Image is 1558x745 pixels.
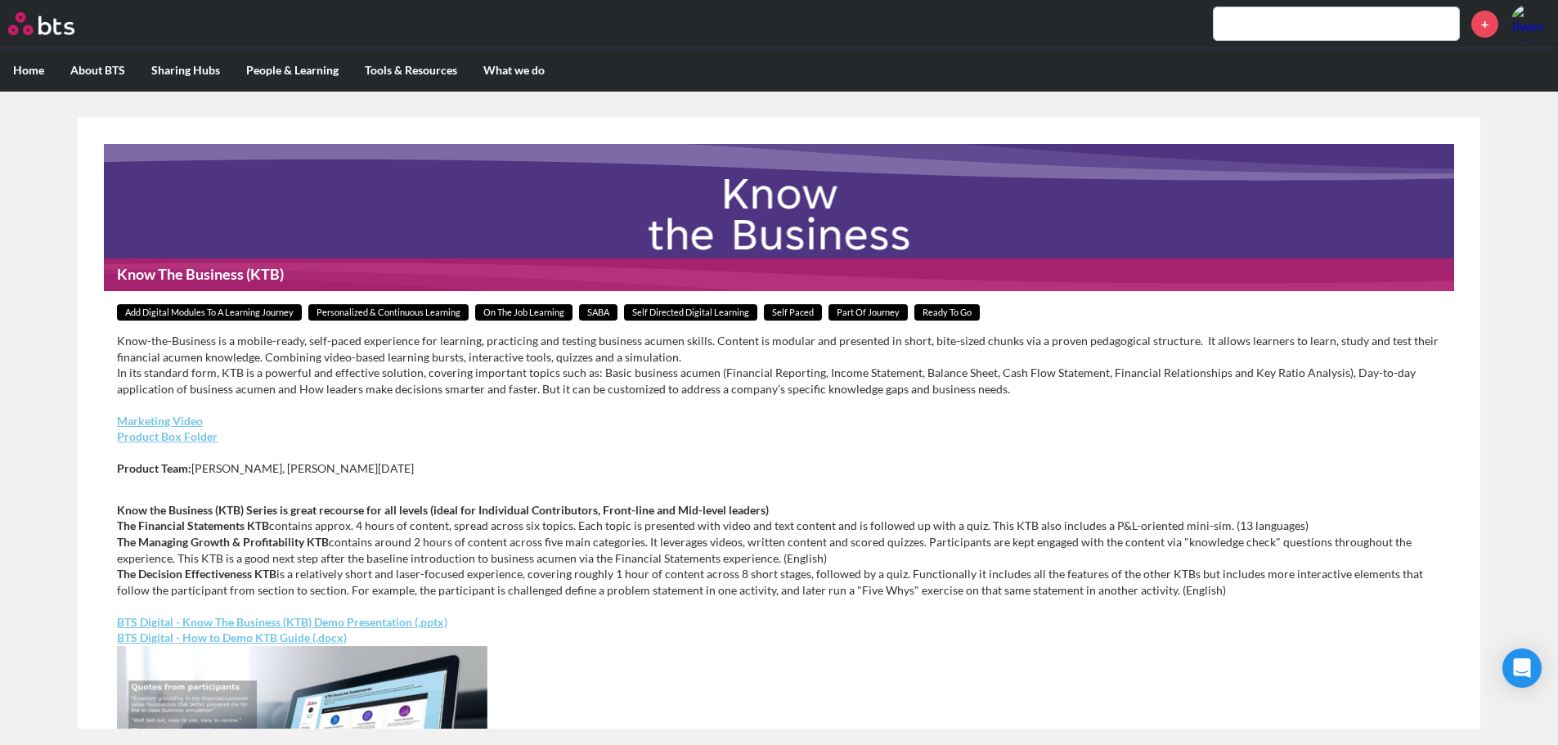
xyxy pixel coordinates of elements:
p: Know-the-Business is a mobile-ready, self-paced experience for learning, practicing and testing b... [117,333,1441,397]
h1: Know The Business (KTB) [104,258,1454,290]
label: Tools & Resources [352,49,470,92]
span: Add Digital Modules to a Learning Journey [117,304,302,321]
strong: The Financial Statements KTB [117,518,269,532]
span: Self Directed Digital Learning [624,304,757,321]
strong: Know the Business (KTB) Series is great recourse for all levels (ideal for Individual Contributor... [117,503,769,517]
p: [PERSON_NAME], [PERSON_NAME][DATE] [117,460,1441,477]
a: + [1471,11,1498,38]
label: People & Learning [233,49,352,92]
a: Marketing Video [117,414,203,428]
img: BTS Logo [8,12,74,35]
a: BTS Digital - Know The Business (KTB) Demo Presentation (.pptx) [117,615,447,629]
span: Personalized & Continuous Learning [308,304,469,321]
img: Jiwon Ahn [1511,4,1550,43]
label: What we do [470,49,558,92]
div: Open Intercom Messenger [1502,649,1542,688]
label: Sharing Hubs [138,49,233,92]
span: Part of Journey [828,304,908,321]
strong: The Decision Effectiveness KTB [117,567,276,581]
span: Ready to go [914,304,980,321]
label: About BTS [57,49,138,92]
span: SABA [579,304,617,321]
strong: Product Team: [117,461,191,475]
a: Go home [8,12,105,35]
a: Product Box Folder [117,429,218,443]
p: contains approx. 4 hours of content, spread across six topics. Each topic is presented with video... [117,502,1441,599]
span: On The Job Learning [475,304,572,321]
strong: The Managing Growth & Profitability KTB [117,535,329,549]
a: Profile [1511,4,1550,43]
span: Self paced [764,304,822,321]
a: BTS Digital - How to Demo KTB Guide (.docx) [117,631,347,644]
